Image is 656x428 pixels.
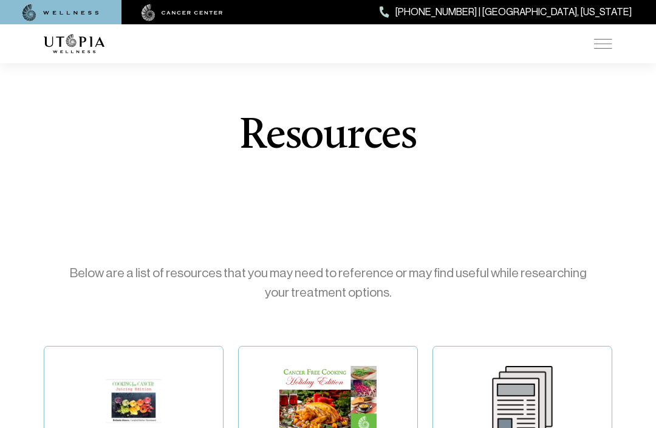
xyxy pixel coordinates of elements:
a: [PHONE_NUMBER] | [GEOGRAPHIC_DATA], [US_STATE] [380,4,632,20]
h1: Resources [239,115,416,159]
img: cancer center [142,4,223,21]
img: icon-hamburger [594,39,612,49]
img: wellness [22,4,99,21]
p: Below are a list of resources that you may need to reference or may find useful while researching... [68,264,588,302]
img: logo [44,34,104,53]
span: [PHONE_NUMBER] | [GEOGRAPHIC_DATA], [US_STATE] [395,4,632,20]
